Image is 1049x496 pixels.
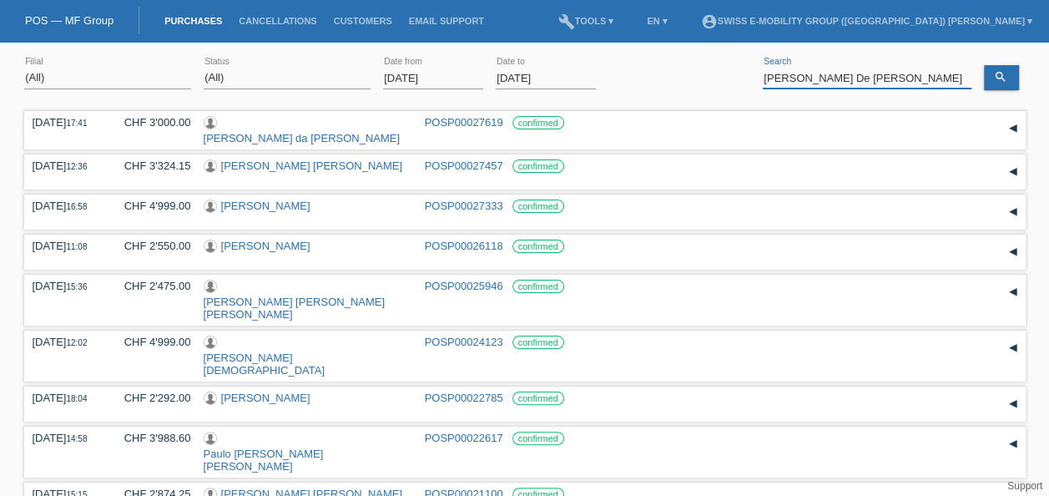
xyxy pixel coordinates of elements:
a: POSP00026118 [425,240,503,252]
a: [PERSON_NAME] [221,240,310,252]
div: expand/collapse [1001,116,1026,141]
div: CHF 4'999.00 [112,200,191,212]
a: [PERSON_NAME] [221,392,310,404]
a: POSP00027457 [425,159,503,172]
label: confirmed [512,116,564,129]
label: confirmed [512,200,564,213]
span: 12:02 [66,338,87,347]
div: expand/collapse [1001,159,1026,185]
div: CHF 4'999.00 [112,336,191,348]
span: 14:58 [66,434,87,443]
i: build [558,13,575,30]
i: search [994,70,1007,84]
span: 17:41 [66,119,87,128]
div: [DATE] [33,159,99,172]
label: confirmed [512,392,564,405]
div: CHF 3'988.60 [112,432,191,444]
a: buildTools ▾ [550,16,623,26]
div: [DATE] [33,392,99,404]
a: Customers [325,16,401,26]
span: 12:36 [66,162,87,171]
div: CHF 2'550.00 [112,240,191,252]
a: POSP00027333 [425,200,503,212]
span: 15:36 [66,282,87,291]
div: expand/collapse [1001,336,1026,361]
label: confirmed [512,240,564,253]
span: 11:08 [66,242,87,251]
div: [DATE] [33,432,99,444]
a: POSP00024123 [425,336,503,348]
div: expand/collapse [1001,200,1026,225]
div: [DATE] [33,200,99,212]
div: [DATE] [33,336,99,348]
a: [PERSON_NAME][DEMOGRAPHIC_DATA] [204,352,325,377]
div: expand/collapse [1001,280,1026,305]
span: 16:58 [66,202,87,211]
label: confirmed [512,432,564,445]
a: search [984,65,1019,90]
a: POSP00022617 [425,432,503,444]
span: 18:04 [66,394,87,403]
div: expand/collapse [1001,240,1026,265]
a: [PERSON_NAME] [PERSON_NAME] [221,159,402,172]
a: Email Support [401,16,492,26]
a: EN ▾ [638,16,675,26]
div: expand/collapse [1001,432,1026,457]
div: [DATE] [33,280,99,292]
i: account_circle [701,13,718,30]
div: CHF 3'324.15 [112,159,191,172]
div: [DATE] [33,116,99,129]
a: [PERSON_NAME] [221,200,310,212]
a: Paulo [PERSON_NAME] [PERSON_NAME] [204,448,324,473]
div: CHF 2'475.00 [112,280,191,292]
div: expand/collapse [1001,392,1026,417]
a: POSP00025946 [425,280,503,292]
a: POSP00027619 [425,116,503,129]
label: confirmed [512,159,564,173]
div: [DATE] [33,240,99,252]
a: Cancellations [230,16,325,26]
a: POSP00022785 [425,392,503,404]
a: [PERSON_NAME] [PERSON_NAME] [PERSON_NAME] [204,296,385,321]
a: Support [1007,480,1042,492]
a: account_circleSwiss E-Mobility Group ([GEOGRAPHIC_DATA]) [PERSON_NAME] ▾ [693,16,1041,26]
a: [PERSON_NAME] da [PERSON_NAME] [204,132,401,144]
div: CHF 2'292.00 [112,392,191,404]
label: confirmed [512,336,564,349]
div: CHF 3'000.00 [112,116,191,129]
label: confirmed [512,280,564,293]
a: Purchases [156,16,230,26]
a: POS — MF Group [25,14,113,27]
